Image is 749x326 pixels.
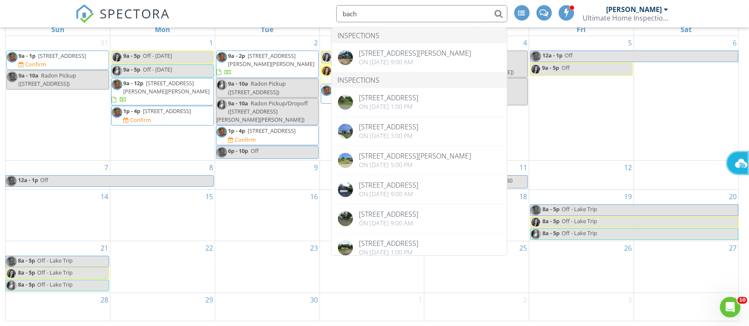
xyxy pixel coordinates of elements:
img: img_0301.png [530,64,541,75]
div: On [DATE] 9:00 am [359,220,419,227]
img: img_8969.jpg [216,80,227,90]
td: Go to September 1, 2025 [110,36,215,160]
td: Go to September 17, 2025 [320,189,424,241]
span: 9a - 10a [228,80,248,87]
span: Off [251,147,259,155]
a: Go to September 2, 2025 [312,36,320,50]
td: Go to September 25, 2025 [424,241,529,293]
a: Saturday [679,24,693,36]
img: newt_headshot.jpeg [7,72,18,82]
span: Off [565,51,573,59]
img: img_8969.jpg [216,99,227,110]
img: img_0301.png [530,217,541,227]
span: 9a - 10a [18,72,38,79]
a: Go to September 14, 2025 [99,190,110,203]
a: Go to September 8, 2025 [207,161,215,174]
a: Go to September 20, 2025 [727,190,738,203]
td: Go to September 23, 2025 [215,241,320,293]
span: [STREET_ADDRESS] [143,107,191,115]
div: Confirm [235,136,256,143]
img: newt_headshot.jpeg [530,205,541,215]
img: newt_headshot.jpeg [112,79,122,90]
span: 9a - 5p [123,52,140,60]
a: 9a - 2p [STREET_ADDRESS][PERSON_NAME][PERSON_NAME] [216,51,319,78]
td: Go to September 10, 2025 [320,160,424,189]
div: Confirm [130,117,151,123]
div: [STREET_ADDRESS] [359,123,419,130]
a: Go to September 26, 2025 [622,241,634,255]
td: Go to September 21, 2025 [6,241,110,293]
img: streetview [338,153,353,168]
td: Go to September 7, 2025 [6,160,110,189]
td: Go to September 24, 2025 [320,241,424,293]
td: Go to September 27, 2025 [634,241,738,293]
span: 8a - 5p [18,280,36,291]
div: [STREET_ADDRESS] [359,94,419,101]
span: Off - [DATE] [143,52,172,60]
span: Radon Pickup/Dropoff ([STREET_ADDRESS][PERSON_NAME][PERSON_NAME]) [216,99,308,123]
a: Go to September 7, 2025 [103,161,110,174]
img: newt_headshot.jpeg [321,85,332,96]
div: On [DATE] 9:00 am [359,191,419,197]
span: Off [562,64,570,72]
div: On [DATE] 5:00 pm [359,162,471,168]
img: cover.jpg [338,182,353,197]
a: 5p - 9p [STREET_ADDRESS][PERSON_NAME] Confirm [321,84,423,103]
a: 1p - 4p [STREET_ADDRESS] Confirm [216,126,319,145]
a: 1p - 4p [STREET_ADDRESS] [228,127,296,135]
iframe: Intercom live chat [720,297,740,317]
img: img_0301.png [321,52,332,63]
div: [STREET_ADDRESS][PERSON_NAME] [359,50,471,57]
a: 9a - 12p [STREET_ADDRESS][PERSON_NAME][PERSON_NAME] [112,79,210,103]
div: On [DATE] 9:00 am [359,59,471,66]
span: [STREET_ADDRESS] [248,127,296,135]
img: cover.jpg [338,124,353,139]
span: [STREET_ADDRESS][PERSON_NAME][PERSON_NAME] [228,52,314,68]
a: Go to September 15, 2025 [204,190,215,203]
a: Go to September 19, 2025 [622,190,634,203]
a: Go to September 9, 2025 [312,161,320,174]
img: img_8969.jpg [6,280,17,291]
a: Go to September 5, 2025 [626,36,634,50]
a: Go to September 6, 2025 [731,36,738,50]
img: newt_headshot.jpeg [6,256,17,267]
div: [PERSON_NAME] [607,5,662,14]
a: 1p - 4p [STREET_ADDRESS] Confirm [111,106,214,125]
span: 8a - 5p [542,217,560,227]
img: streetview [338,95,353,110]
a: 9a - 12p [STREET_ADDRESS][PERSON_NAME][PERSON_NAME] [111,78,214,106]
a: Go to September 1, 2025 [207,36,215,50]
td: Go to September 2, 2025 [215,36,320,160]
span: Radon Pickup ([STREET_ADDRESS]) [228,80,286,96]
a: SPECTORA [75,12,170,30]
div: [STREET_ADDRESS] [359,240,419,247]
img: img_0301.png [321,66,332,76]
a: Go to October 3, 2025 [626,293,634,307]
a: Confirm [123,116,151,124]
div: [STREET_ADDRESS] [359,211,419,218]
div: Ultimate Home Inspections, LLC [583,14,669,22]
a: Go to September 28, 2025 [99,293,110,307]
img: newt_headshot.jpeg [112,107,122,118]
a: Go to September 12, 2025 [622,161,634,174]
span: 8a - 5p [542,229,560,239]
img: newt_headshot.jpeg [216,147,227,158]
span: 9a - 10a [228,99,248,107]
a: Go to September 25, 2025 [518,241,529,255]
a: Go to October 1, 2025 [417,293,424,307]
span: 12a - 1p [18,176,38,186]
a: Confirm [18,60,46,69]
div: On [DATE] 3:00 pm [359,132,419,139]
td: Go to September 20, 2025 [634,189,738,241]
img: The Best Home Inspection Software - Spectora [75,4,94,23]
td: Go to October 1, 2025 [320,293,424,321]
td: Go to September 14, 2025 [6,189,110,241]
a: Confirm [228,136,256,144]
td: Go to October 4, 2025 [634,293,738,321]
img: newt_headshot.jpeg [6,176,17,186]
span: [STREET_ADDRESS][PERSON_NAME][PERSON_NAME] [123,79,210,95]
span: Radon Pickup ([STREET_ADDRESS]) [18,72,76,87]
a: Go to September 27, 2025 [727,241,738,255]
span: 12a - 1p [542,51,563,62]
a: Go to September 30, 2025 [308,293,320,307]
